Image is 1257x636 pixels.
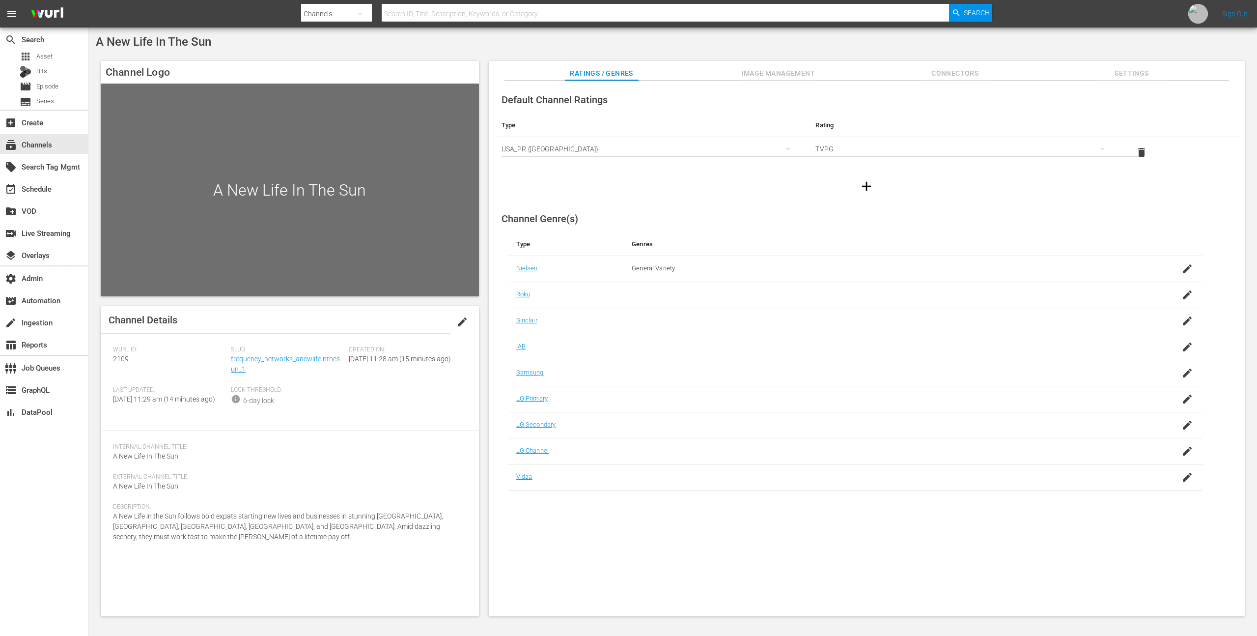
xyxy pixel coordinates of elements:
[5,339,17,351] span: Reports
[349,346,462,354] span: Created On:
[243,396,274,406] div: 6-day lock
[808,114,1122,137] th: Rating
[5,273,17,285] span: Admin
[516,447,549,454] a: LG Channel
[109,314,177,326] span: Channel Details
[494,114,808,137] th: Type
[36,66,47,76] span: Bits
[1222,10,1248,18] a: Sign Out
[918,67,992,80] span: Connectors
[36,52,53,61] span: Asset
[36,82,58,91] span: Episode
[508,232,624,256] th: Type
[1188,4,1208,24] img: url
[113,443,462,451] span: Internal Channel Title:
[20,66,31,78] div: Bits
[516,264,538,272] a: Nielsen
[5,183,17,195] span: Schedule
[456,316,468,328] span: edit
[565,67,639,80] span: Ratings / Genres
[5,228,17,239] span: Live Streaming
[113,355,129,363] span: 2109
[101,84,479,296] div: A New Life In The Sun
[5,139,17,151] span: Channels
[5,161,17,173] span: Search Tag Mgmt
[1130,141,1153,164] button: delete
[502,213,578,225] span: Channel Genre(s)
[6,8,18,20] span: menu
[516,369,544,376] a: Samsung
[949,4,992,22] button: Search
[516,343,526,350] a: IAB
[231,394,241,404] span: info
[231,346,344,354] span: Slug:
[20,81,31,92] span: Episode
[516,290,531,298] a: Roku
[502,94,608,106] span: Default Channel Ratings
[5,117,17,129] span: Create
[494,114,1240,168] table: simple table
[450,310,474,334] button: edit
[24,2,71,26] img: ans4CAIJ8jUAAAAAAAAAAAAAAAAAAAAAAAAgQb4GAAAAAAAAAAAAAAAAAAAAAAAAJMjXAAAAAAAAAAAAAAAAAAAAAAAAgAT5G...
[964,4,990,22] span: Search
[741,67,815,80] span: Image Management
[349,355,451,363] span: [DATE] 11:28 am (15 minutes ago)
[20,96,31,108] span: Series
[5,205,17,217] span: VOD
[516,317,537,324] a: Sinclair
[20,51,31,62] span: Asset
[113,482,178,490] span: A New Life In The Sun
[624,232,1125,256] th: Genres
[231,355,340,373] a: frequency_networks_anewlifeinthesun_1
[5,34,17,46] span: Search
[516,395,548,402] a: LG Primary
[113,512,443,541] span: A New Life in the Sun follows bold expats starting new lives and businesses in stunning [GEOGRAPH...
[5,362,17,374] span: Job Queues
[5,250,17,261] span: Overlays
[1095,67,1169,80] span: Settings
[516,421,556,428] a: LG Secondary
[516,473,532,480] a: Vidaa
[815,135,1114,163] div: TVPG
[502,135,800,163] div: USA_PR ([GEOGRAPHIC_DATA])
[96,35,211,49] span: A New Life In The Sun
[113,473,462,481] span: External Channel Title:
[113,346,226,354] span: Wurl ID:
[1136,146,1147,158] span: delete
[36,96,54,106] span: Series
[113,452,178,460] span: A New Life In The Sun
[231,386,344,394] span: Lock Threshold:
[5,406,17,418] span: DataPool
[5,384,17,396] span: GraphQL
[113,503,462,511] span: Description:
[113,386,226,394] span: Last Updated:
[5,317,17,329] span: Ingestion
[5,295,17,307] span: Automation
[113,395,215,403] span: [DATE] 11:29 am (14 minutes ago)
[101,61,479,84] h4: Channel Logo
